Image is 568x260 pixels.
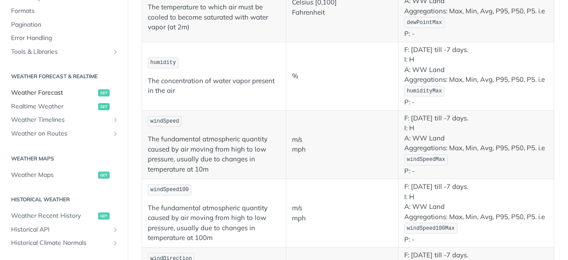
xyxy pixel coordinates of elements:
span: humidityMax [407,88,442,94]
a: Weather Recent Historyget [7,209,121,223]
a: Historical APIShow subpages for Historical API [7,223,121,236]
p: The fundamental atmospheric quantity caused by air moving from high to low pressure, usually due ... [148,203,280,243]
span: windSpeed100 [150,187,189,193]
a: Weather on RoutesShow subpages for Weather on Routes [7,127,121,140]
span: humidity [150,60,176,66]
span: Weather Forecast [11,88,96,97]
span: get [98,212,110,220]
span: Tools & Libraries [11,48,110,56]
span: Weather on Routes [11,129,110,138]
button: Show subpages for Weather Timelines [112,116,119,124]
span: Historical Climate Normals [11,239,110,248]
p: m/s mph [292,135,392,155]
p: m/s mph [292,203,392,223]
span: windSpeedMax [407,156,445,163]
button: Show subpages for Historical API [112,226,119,233]
span: Weather Recent History [11,212,96,220]
h2: Historical Weather [7,196,121,204]
p: % [292,71,392,81]
span: Weather Timelines [11,116,110,124]
span: get [98,103,110,110]
span: windSpeed [150,118,179,124]
p: The fundamental atmospheric quantity caused by air moving from high to low pressure, usually due ... [148,134,280,174]
h2: Weather Maps [7,155,121,163]
button: Show subpages for Weather on Routes [112,130,119,137]
h2: Weather Forecast & realtime [7,72,121,80]
span: Historical API [11,225,110,234]
span: Realtime Weather [11,102,96,111]
p: F: [DATE] till -7 days. I: H A: WW Land Aggregations: Max, Min, Avg, P95, P50, P5. i.e P: - [404,182,548,244]
span: windSpeed100Max [407,225,455,232]
span: get [98,89,110,96]
span: Weather Maps [11,171,96,180]
a: Pagination [7,18,121,32]
span: dewPointMax [407,20,442,26]
p: F: [DATE] till -7 days. I: H A: WW Land Aggregations: Max, Min, Avg, P95, P50, P5. i.e P: - [404,113,548,176]
span: Pagination [11,20,119,29]
p: F: [DATE] till -7 days. I: H A: WW Land Aggregations: Max, Min, Avg, P95, P50, P5. i.e P: - [404,45,548,108]
span: Formats [11,7,119,16]
a: Weather TimelinesShow subpages for Weather Timelines [7,113,121,127]
span: Error Handling [11,34,119,43]
a: Formats [7,4,121,18]
a: Weather Mapsget [7,168,121,182]
span: get [98,172,110,179]
p: The concentration of water vapor present in the air [148,76,280,96]
a: Realtime Weatherget [7,100,121,113]
button: Show subpages for Tools & Libraries [112,48,119,56]
a: Historical Climate NormalsShow subpages for Historical Climate Normals [7,236,121,250]
a: Error Handling [7,32,121,45]
a: Weather Forecastget [7,86,121,100]
button: Show subpages for Historical Climate Normals [112,240,119,247]
p: The temperature to which air must be cooled to become saturated with water vapor (at 2m) [148,2,280,32]
a: Tools & LibrariesShow subpages for Tools & Libraries [7,45,121,59]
